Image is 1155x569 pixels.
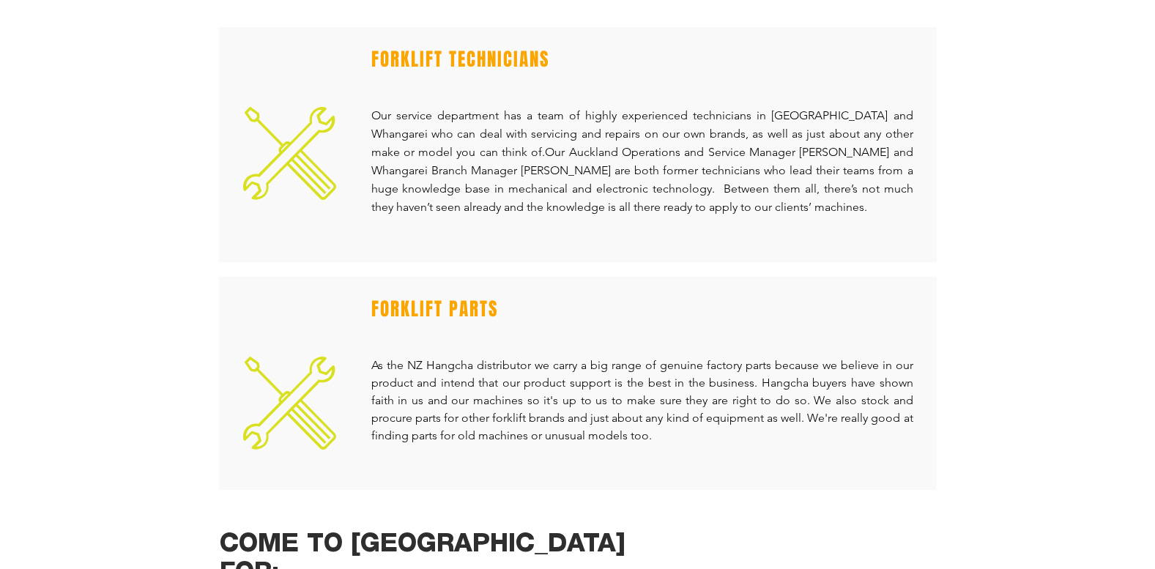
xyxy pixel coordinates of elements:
span: Our Auckland Operations and Service Manager [PERSON_NAME] and Whangarei Branch Manager [PERSON_NA... [371,145,913,214]
span: Our service department has a team of highly experienced technicians in [GEOGRAPHIC_DATA] and Whan... [371,108,913,159]
span: FORKLIFT PARTS [371,296,499,322]
span: FORKLIFT TECHNICIANS [371,46,550,72]
span: As the NZ Hangcha distributor we carry a big range of genuine factory parts because we believe in... [371,358,913,442]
